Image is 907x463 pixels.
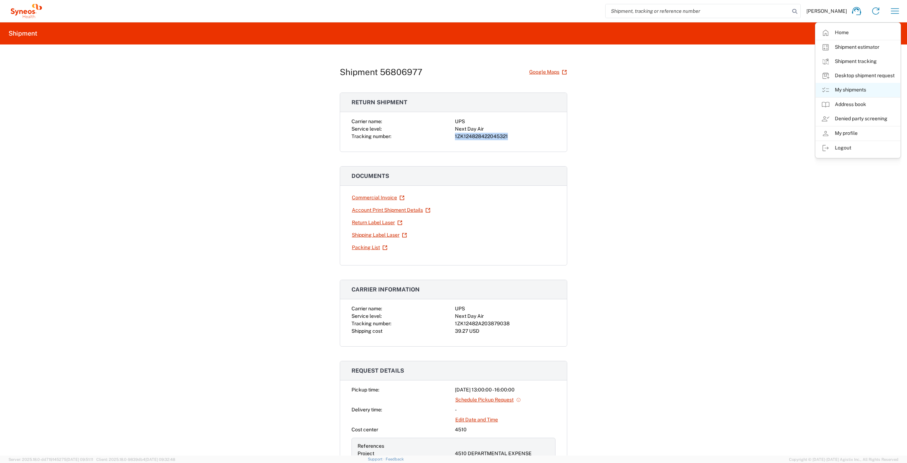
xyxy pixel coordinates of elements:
div: Project [358,450,452,457]
span: Shipping cost [351,328,382,334]
span: Client: 2025.18.0-9839db4 [96,457,175,462]
span: Delivery time: [351,407,382,412]
a: Return Label Laser [351,216,403,229]
span: Service level: [351,313,382,319]
span: Pickup time: [351,387,379,393]
a: Home [816,26,900,40]
span: Request details [351,367,404,374]
div: 4510 DEPARTMENTAL EXPENSE [455,450,549,457]
a: Shipment estimator [816,40,900,54]
span: Carrier name: [351,119,382,124]
div: 4510 [455,426,556,433]
div: Next Day Air [455,125,556,133]
a: Google Maps [529,66,567,78]
span: Cost center [351,427,378,432]
a: Commercial Invoice [351,191,405,204]
span: [DATE] 09:51:11 [66,457,93,462]
a: My shipments [816,83,900,97]
input: Shipment, tracking or reference number [606,4,790,18]
span: Service level: [351,126,382,132]
a: Account Print Shipment Details [351,204,431,216]
div: 39.27 USD [455,327,556,335]
div: 1ZK12482A203879038 [455,320,556,327]
a: Schedule Pickup Request [455,394,521,406]
span: References [358,443,384,449]
span: Return shipment [351,99,407,106]
span: Tracking number: [351,133,391,139]
span: [DATE] 09:32:48 [145,457,175,462]
span: Tracking number: [351,321,391,326]
span: Carrier name: [351,306,382,311]
div: UPS [455,118,556,125]
a: Shipment tracking [816,54,900,69]
div: 1ZK124828422045321 [455,133,556,140]
h2: Shipment [9,29,37,38]
div: Next Day Air [455,312,556,320]
div: - [455,406,556,414]
span: Copyright © [DATE]-[DATE] Agistix Inc., All Rights Reserved [789,456,898,463]
a: Desktop shipment request [816,69,900,83]
a: Denied party screening [816,112,900,126]
a: Support [368,457,386,461]
h1: Shipment 56806977 [340,67,422,77]
div: UPS [455,305,556,312]
a: Packing List [351,241,388,254]
a: My profile [816,126,900,141]
a: Logout [816,141,900,155]
div: [DATE] 13:00:00 - 16:00:00 [455,386,556,394]
span: Carrier information [351,286,420,293]
span: Documents [351,173,389,179]
span: [PERSON_NAME] [806,8,847,14]
span: Server: 2025.18.0-dd719145275 [9,457,93,462]
a: Address book [816,98,900,112]
a: Edit Date and Time [455,414,498,426]
a: Shipping Label Laser [351,229,407,241]
a: Feedback [386,457,404,461]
